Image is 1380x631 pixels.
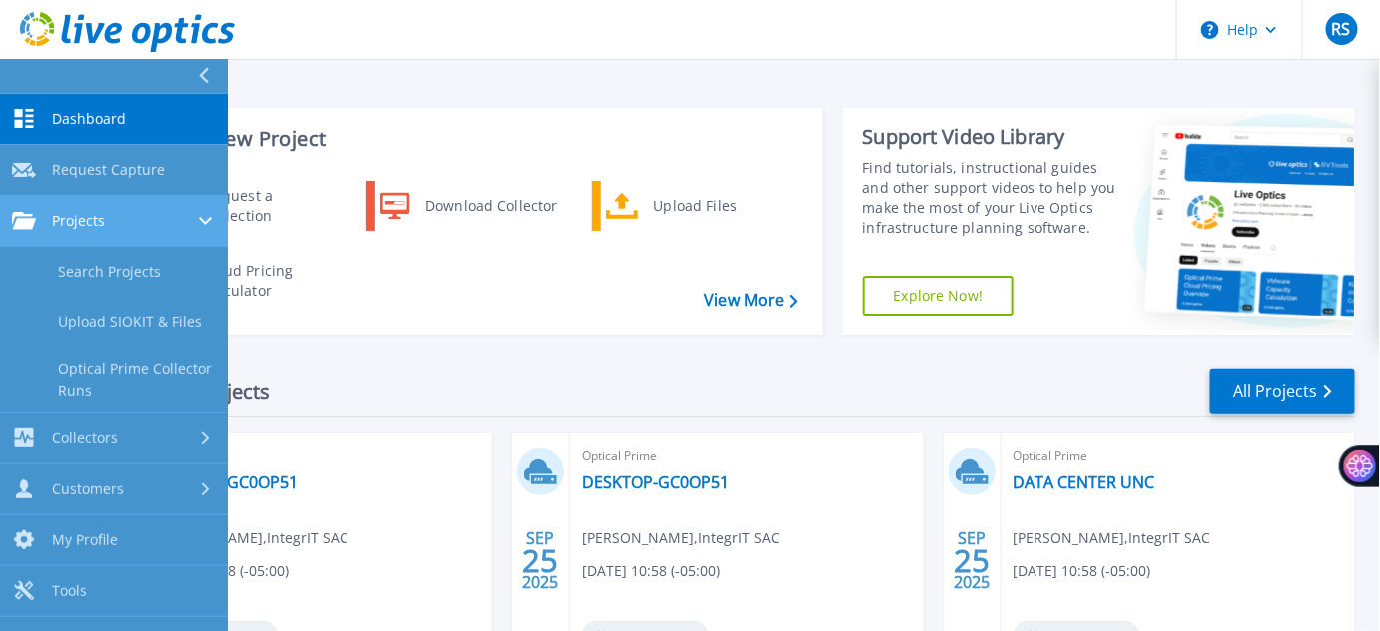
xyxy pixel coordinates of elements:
a: All Projects [1210,369,1355,414]
span: 25 [522,552,558,569]
span: [PERSON_NAME] , IntegrIT SAC [582,527,780,549]
div: Support Video Library [863,124,1118,150]
span: [PERSON_NAME] , IntegrIT SAC [151,527,348,549]
span: Projects [52,212,105,230]
a: DESKTOP-GC0OP51 [582,472,729,492]
a: Download Collector [366,181,571,231]
span: Optical Prime [582,445,912,467]
span: Tools [52,582,87,600]
div: Upload Files [644,186,792,226]
a: View More [704,291,797,310]
div: SEP 2025 [521,524,559,597]
span: Collectors [52,429,118,447]
div: Request a Collection [195,186,341,226]
span: [DATE] 10:58 (-05:00) [582,560,720,582]
span: Optical Prime [1014,445,1343,467]
span: [DATE] 10:58 (-05:00) [1014,560,1151,582]
div: SEP 2025 [953,524,991,597]
span: [PERSON_NAME] , IntegrIT SAC [1014,527,1211,549]
h3: Start a New Project [142,128,797,150]
span: Optical Prime [151,445,480,467]
div: Download Collector [415,186,566,226]
span: Customers [52,480,124,498]
span: RS [1332,21,1351,37]
a: Cloud Pricing Calculator [141,256,345,306]
a: Upload Files [592,181,797,231]
span: Request Capture [52,161,165,179]
a: DATA CENTER UNC [1014,472,1155,492]
span: Dashboard [52,110,126,128]
div: Find tutorials, instructional guides and other support videos to help you make the most of your L... [863,158,1118,238]
span: My Profile [52,531,118,549]
a: Explore Now! [863,276,1015,315]
span: 25 [954,552,990,569]
a: Request a Collection [141,181,345,231]
div: Cloud Pricing Calculator [193,261,341,301]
